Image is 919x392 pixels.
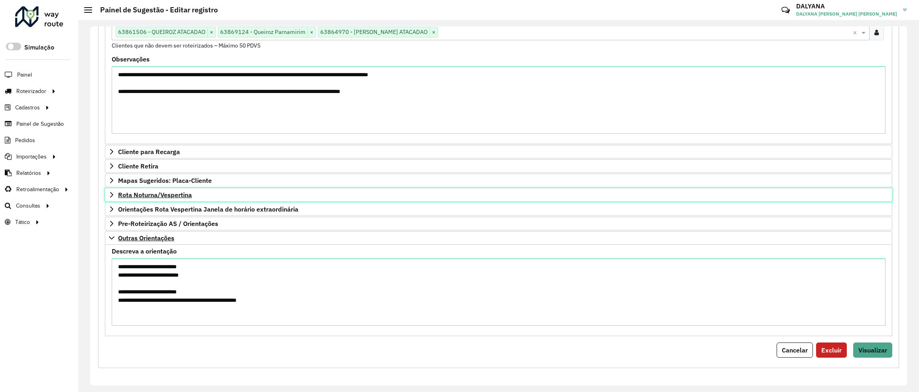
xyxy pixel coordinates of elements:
span: Roteirizador [16,87,46,95]
span: Consultas [16,202,40,210]
label: Descreva a orientação [112,246,177,256]
span: Rota Noturna/Vespertina [118,192,192,198]
button: Excluir [816,343,847,358]
span: Pre-Roteirização AS / Orientações [118,220,218,227]
h3: DALYANA [796,2,897,10]
span: Mapas Sugeridos: Placa-Cliente [118,177,212,184]
span: Excluir [821,346,842,354]
span: Outras Orientações [118,235,174,241]
span: Tático [15,218,30,226]
h2: Painel de Sugestão - Editar registro [92,6,218,14]
span: 63861506 - QUEIROZ ATACADAO [116,27,207,37]
span: Cancelar [782,346,808,354]
span: Orientações Rota Vespertina Janela de horário extraordinária [118,206,298,212]
a: Cliente para Recarga [105,145,892,158]
div: Preservar Cliente - Devem ficar no buffer, não roteirizar [105,11,892,144]
span: × [430,28,438,37]
span: Pedidos [15,136,35,145]
span: Importações [16,152,47,161]
label: Simulação [24,43,54,52]
button: Cancelar [777,343,813,358]
a: Pre-Roteirização AS / Orientações [105,217,892,230]
a: Orientações Rota Vespertina Janela de horário extraordinária [105,202,892,216]
span: 63869124 - Queiroz Parnamirim [218,27,308,37]
span: Cliente para Recarga [118,148,180,155]
span: Painel [17,71,32,79]
span: 63864970 - [PERSON_NAME] ATACADAO [318,27,430,37]
a: Contato Rápido [777,2,794,19]
label: Observações [112,54,150,64]
small: Clientes que não devem ser roteirizados – Máximo 50 PDVS [112,42,260,49]
a: Rota Noturna/Vespertina [105,188,892,202]
a: Outras Orientações [105,231,892,245]
a: Cliente Retira [105,159,892,173]
button: Visualizar [853,343,892,358]
span: Relatórios [16,169,41,177]
a: Mapas Sugeridos: Placa-Cliente [105,174,892,187]
div: Outras Orientações [105,245,892,336]
span: DALYANA [PERSON_NAME] [PERSON_NAME] [796,10,897,18]
span: × [207,28,215,37]
span: Cadastros [15,103,40,112]
span: Retroalimentação [16,185,59,194]
span: Clear all [853,28,860,37]
span: Cliente Retira [118,163,158,169]
span: Painel de Sugestão [16,120,64,128]
span: Visualizar [858,346,887,354]
span: × [308,28,316,37]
